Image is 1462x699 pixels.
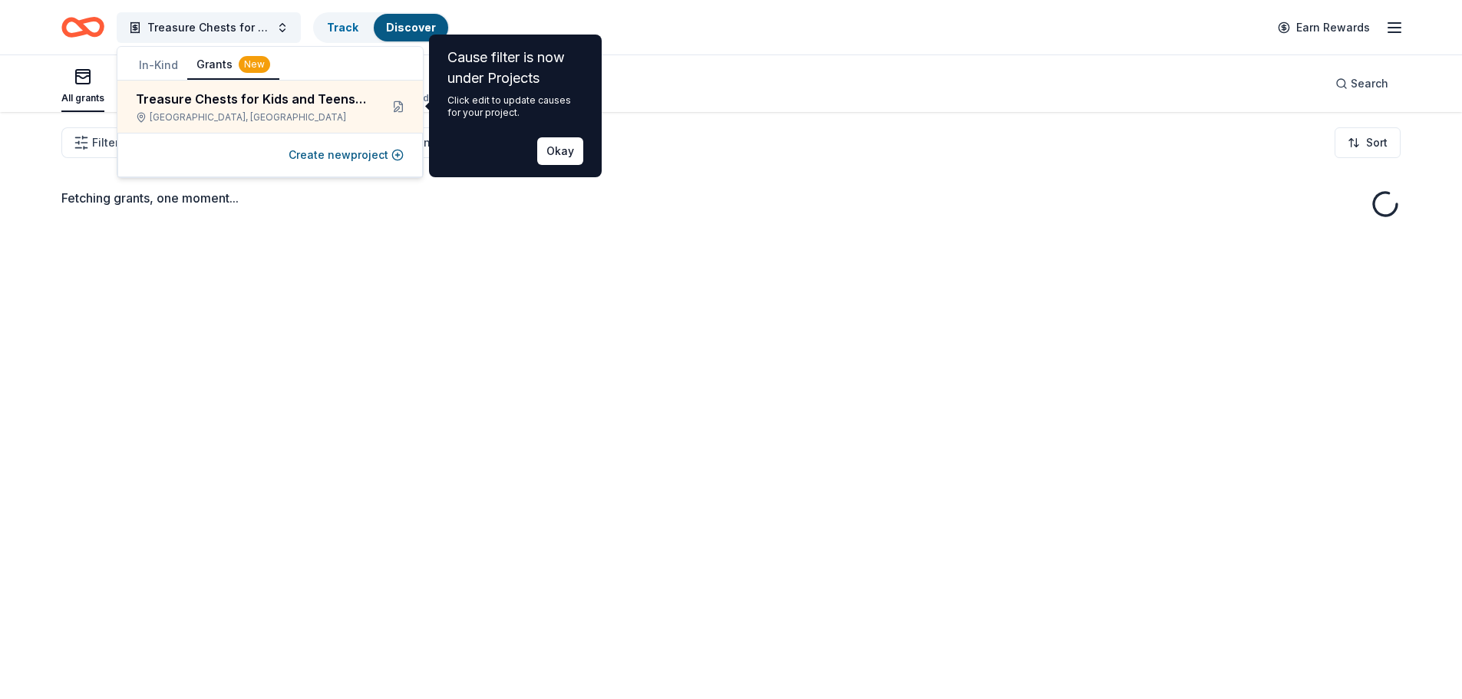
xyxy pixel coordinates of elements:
span: Sort [1366,134,1388,152]
a: Track [327,21,358,34]
a: Home [61,9,104,45]
div: Cause filter is now under Projects [447,47,583,88]
div: New [239,56,270,73]
button: Search [1323,68,1401,99]
div: Treasure Chests for Kids and Teens with [MEDICAL_DATA] [136,90,368,108]
div: [GEOGRAPHIC_DATA], [GEOGRAPHIC_DATA] [136,111,368,124]
button: Filter [61,127,131,158]
button: Grants [187,51,279,80]
a: Discover [386,21,436,34]
div: All grants [61,92,104,104]
span: Search [1351,74,1388,93]
button: All grants [61,61,104,112]
span: Filter [92,134,119,152]
a: Earn Rewards [1269,14,1379,41]
button: Treasure Chests for Kids and Teens with [MEDICAL_DATA] [117,12,301,43]
div: Click edit to update causes for your project. [447,94,583,119]
span: Treasure Chests for Kids and Teens with [MEDICAL_DATA] [147,18,270,37]
button: Create newproject [289,146,404,164]
button: Sort [1335,127,1401,158]
button: In-Kind [130,51,187,79]
button: Okay [537,137,583,165]
div: Fetching grants, one moment... [61,189,1401,207]
button: TrackDiscover [313,12,450,43]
